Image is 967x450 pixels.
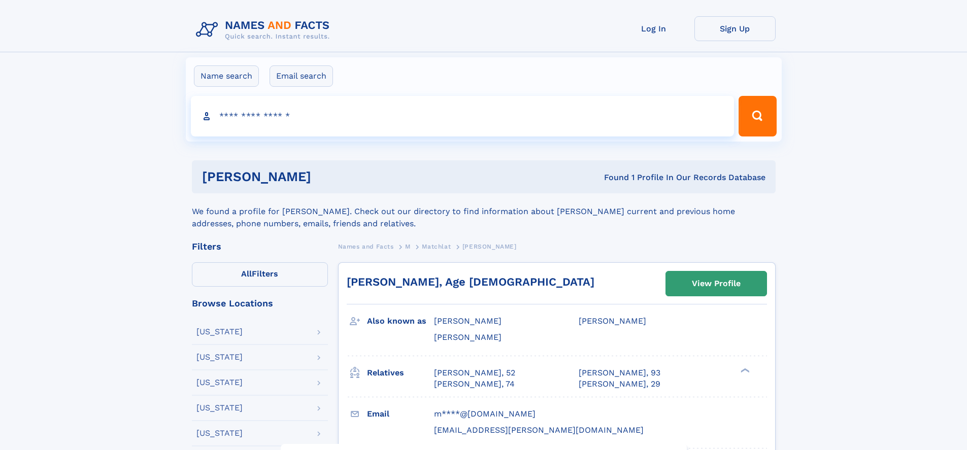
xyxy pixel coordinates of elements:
[579,378,660,390] a: [PERSON_NAME], 29
[196,378,243,387] div: [US_STATE]
[270,65,333,87] label: Email search
[434,378,515,390] a: [PERSON_NAME], 74
[196,404,243,412] div: [US_STATE]
[579,367,660,378] a: [PERSON_NAME], 93
[347,275,594,288] a: [PERSON_NAME], Age [DEMOGRAPHIC_DATA]
[241,269,252,279] span: All
[192,299,328,308] div: Browse Locations
[738,367,750,373] div: ❯
[405,240,411,253] a: M
[462,243,517,250] span: [PERSON_NAME]
[192,262,328,287] label: Filters
[338,240,394,253] a: Names and Facts
[694,16,776,41] a: Sign Up
[613,16,694,41] a: Log In
[434,316,502,326] span: [PERSON_NAME]
[434,367,515,378] a: [PERSON_NAME], 52
[196,429,243,437] div: [US_STATE]
[666,271,766,296] a: View Profile
[192,242,328,251] div: Filters
[192,16,338,44] img: Logo Names and Facts
[422,243,451,250] span: Matchlat
[196,328,243,336] div: [US_STATE]
[434,332,502,342] span: [PERSON_NAME]
[405,243,411,250] span: M
[196,353,243,361] div: [US_STATE]
[739,96,776,136] button: Search Button
[457,172,765,183] div: Found 1 Profile In Our Records Database
[434,425,644,435] span: [EMAIL_ADDRESS][PERSON_NAME][DOMAIN_NAME]
[579,316,646,326] span: [PERSON_NAME]
[192,193,776,230] div: We found a profile for [PERSON_NAME]. Check out our directory to find information about [PERSON_N...
[194,65,259,87] label: Name search
[191,96,735,136] input: search input
[367,405,434,423] h3: Email
[422,240,451,253] a: Matchlat
[367,313,434,330] h3: Also known as
[692,272,741,295] div: View Profile
[202,170,458,183] h1: [PERSON_NAME]
[367,364,434,382] h3: Relatives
